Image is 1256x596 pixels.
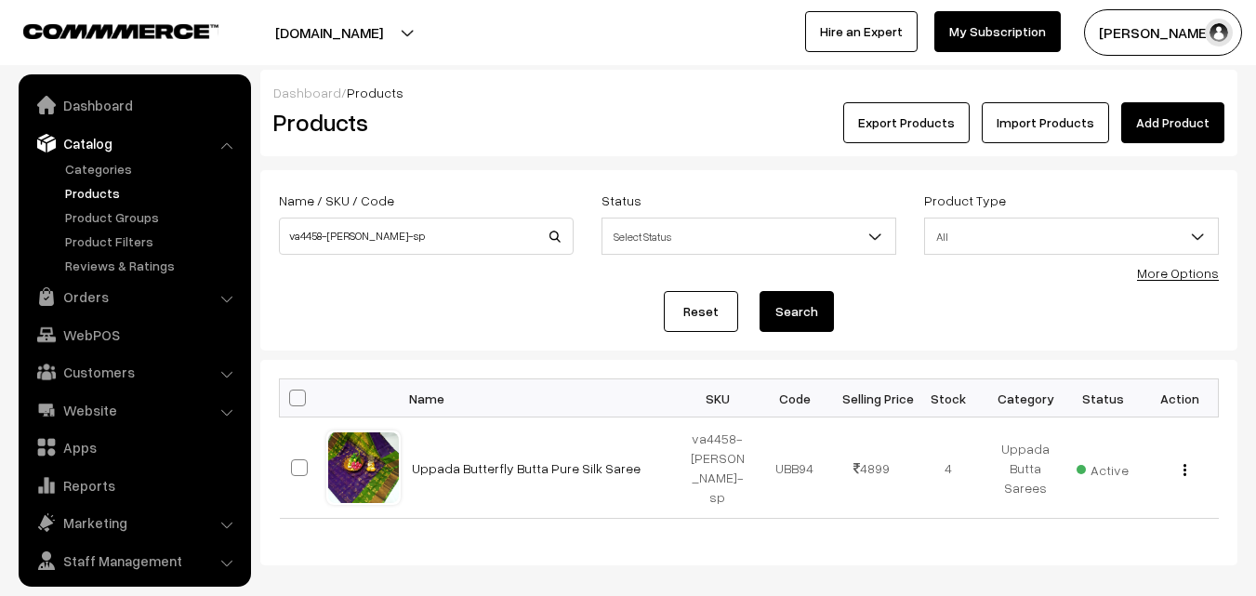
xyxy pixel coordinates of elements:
[279,191,394,210] label: Name / SKU / Code
[1142,379,1219,417] th: Action
[347,85,403,100] span: Products
[1137,265,1219,281] a: More Options
[23,544,245,577] a: Staff Management
[664,291,738,332] a: Reset
[60,256,245,275] a: Reviews & Ratings
[910,379,987,417] th: Stock
[23,126,245,160] a: Catalog
[680,417,757,519] td: va4458-[PERSON_NAME]-sp
[23,393,245,427] a: Website
[23,318,245,351] a: WebPOS
[23,24,218,38] img: COMMMERCE
[833,417,910,519] td: 4899
[60,183,245,203] a: Products
[60,207,245,227] a: Product Groups
[210,9,448,56] button: [DOMAIN_NAME]
[602,218,896,255] span: Select Status
[1183,464,1186,476] img: Menu
[833,379,910,417] th: Selling Price
[925,220,1218,253] span: All
[756,379,833,417] th: Code
[1205,19,1233,46] img: user
[680,379,757,417] th: SKU
[412,460,641,476] a: Uppada Butterfly Butta Pure Silk Saree
[23,469,245,502] a: Reports
[910,417,987,519] td: 4
[1084,9,1242,56] button: [PERSON_NAME]
[23,430,245,464] a: Apps
[987,417,1064,519] td: Uppada Butta Sarees
[1121,102,1224,143] a: Add Product
[401,379,680,417] th: Name
[273,85,341,100] a: Dashboard
[60,232,245,251] a: Product Filters
[756,417,833,519] td: UBB94
[23,280,245,313] a: Orders
[23,355,245,389] a: Customers
[23,19,186,41] a: COMMMERCE
[934,11,1061,52] a: My Subscription
[760,291,834,332] button: Search
[23,506,245,539] a: Marketing
[23,88,245,122] a: Dashboard
[273,108,572,137] h2: Products
[843,102,970,143] button: Export Products
[60,159,245,179] a: Categories
[273,83,1224,102] div: /
[924,191,1006,210] label: Product Type
[805,11,918,52] a: Hire an Expert
[602,220,895,253] span: Select Status
[1077,456,1129,480] span: Active
[602,191,641,210] label: Status
[987,379,1064,417] th: Category
[924,218,1219,255] span: All
[279,218,574,255] input: Name / SKU / Code
[982,102,1109,143] a: Import Products
[1064,379,1142,417] th: Status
